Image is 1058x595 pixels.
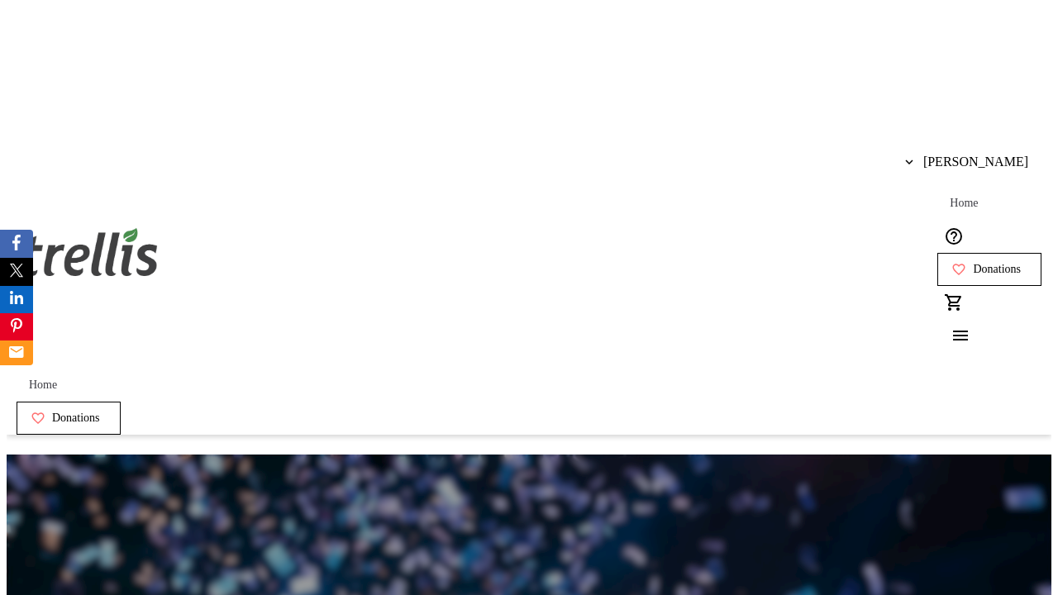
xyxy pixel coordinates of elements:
span: Home [950,197,978,210]
img: Orient E2E Organization 9GA43l89xb's Logo [17,210,164,293]
span: Donations [973,263,1021,276]
button: Help [937,220,970,253]
span: [PERSON_NAME] [923,155,1028,169]
a: Home [17,369,69,402]
button: [PERSON_NAME] [892,145,1041,178]
span: Home [29,378,57,392]
button: Cart [937,286,970,319]
a: Home [937,187,990,220]
a: Donations [17,402,121,435]
a: Donations [937,253,1041,286]
button: Menu [937,319,970,352]
span: Donations [52,412,100,425]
